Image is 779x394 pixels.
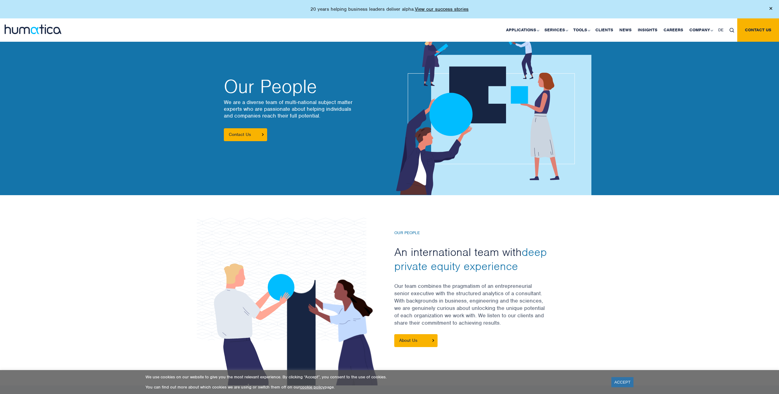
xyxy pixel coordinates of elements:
a: Services [541,18,570,42]
a: Contact Us [224,128,267,141]
img: about_banner1 [380,33,591,195]
img: logo [5,25,61,34]
a: Tools [570,18,592,42]
p: We use cookies on our website to give you the most relevant experience. By clicking “Accept”, you... [146,374,604,380]
a: Applications [503,18,541,42]
a: About Us [394,334,438,347]
img: arrowicon [262,133,264,136]
a: Careers [660,18,686,42]
h6: Our People [394,230,560,236]
img: About Us [432,339,434,342]
img: search_icon [730,28,734,33]
a: Insights [635,18,660,42]
p: 20 years helping business leaders deliver alpha. [310,6,469,12]
a: News [616,18,635,42]
a: Contact us [737,18,779,42]
p: You can find out more about which cookies we are using or switch them off on our page. [146,384,604,390]
a: Company [686,18,715,42]
span: DE [718,27,723,33]
span: deep private equity experience [394,245,547,273]
a: DE [715,18,726,42]
h2: Our People [224,77,384,96]
a: View our success stories [415,6,469,12]
a: cookie policy [300,384,325,390]
a: Clients [592,18,616,42]
h2: An international team with [394,245,560,273]
p: Our team combines the pragmatism of an entrepreneurial senior executive with the structured analy... [394,282,560,334]
a: ACCEPT [611,377,634,387]
p: We are a diverse team of multi-national subject matter experts who are passionate about helping i... [224,99,384,119]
